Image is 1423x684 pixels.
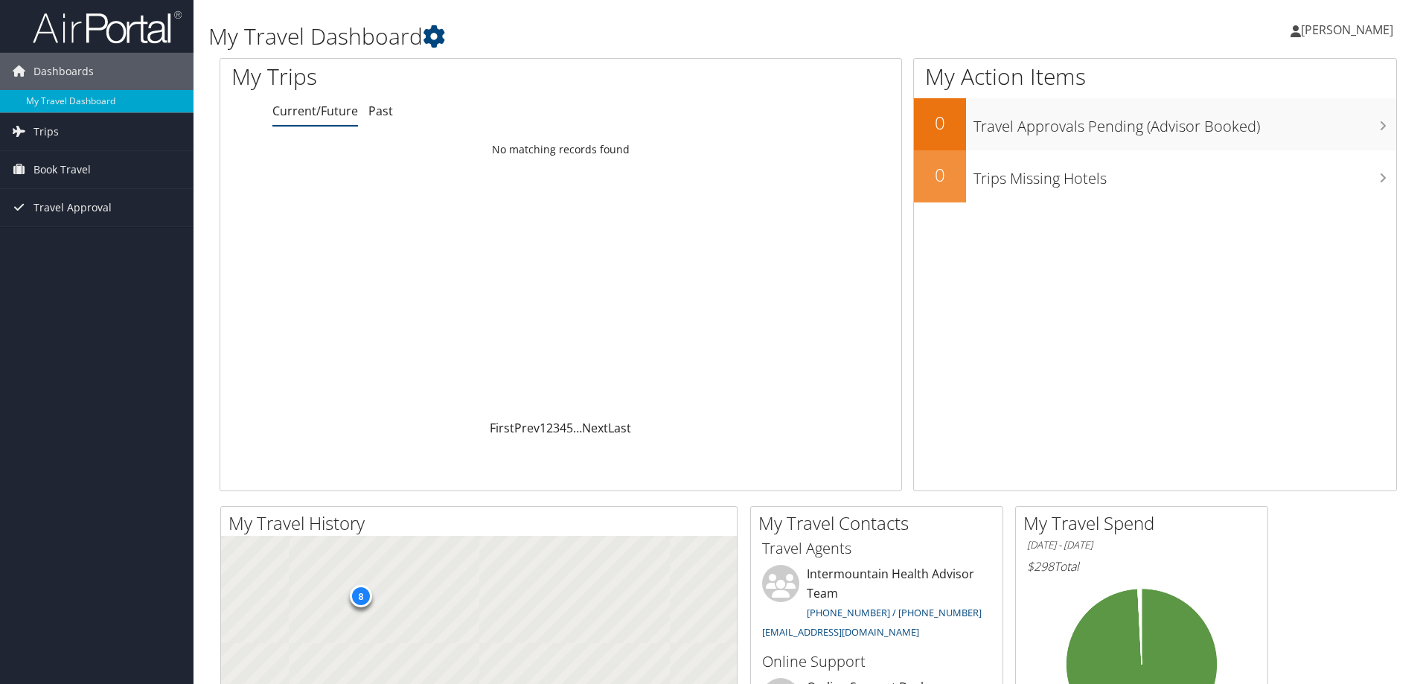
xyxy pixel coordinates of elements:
a: Next [582,420,608,436]
a: Prev [514,420,540,436]
h6: Total [1027,558,1256,575]
a: 0Travel Approvals Pending (Advisor Booked) [914,98,1396,150]
span: Dashboards [33,53,94,90]
h3: Online Support [762,651,991,672]
h1: My Travel Dashboard [208,21,1008,52]
h1: My Action Items [914,61,1396,92]
li: Intermountain Health Advisor Team [755,565,999,645]
span: $298 [1027,558,1054,575]
a: 3 [553,420,560,436]
h3: Travel Approvals Pending (Advisor Booked) [973,109,1396,137]
a: Current/Future [272,103,358,119]
span: Travel Approval [33,189,112,226]
a: 1 [540,420,546,436]
h3: Trips Missing Hotels [973,161,1396,189]
a: [PERSON_NAME] [1291,7,1408,52]
a: 2 [546,420,553,436]
span: … [573,420,582,436]
a: 0Trips Missing Hotels [914,150,1396,202]
td: No matching records found [220,136,901,163]
span: [PERSON_NAME] [1301,22,1393,38]
a: [PHONE_NUMBER] / [PHONE_NUMBER] [807,606,982,619]
div: 8 [350,585,372,607]
a: [EMAIL_ADDRESS][DOMAIN_NAME] [762,625,919,639]
a: 5 [566,420,573,436]
h6: [DATE] - [DATE] [1027,538,1256,552]
a: 4 [560,420,566,436]
h2: My Travel Spend [1023,511,1267,536]
h2: My Travel Contacts [758,511,1003,536]
a: Past [368,103,393,119]
span: Trips [33,113,59,150]
h1: My Trips [231,61,607,92]
h2: 0 [914,162,966,188]
img: airportal-logo.png [33,10,182,45]
a: First [490,420,514,436]
a: Last [608,420,631,436]
h2: My Travel History [228,511,737,536]
span: Book Travel [33,151,91,188]
h2: 0 [914,110,966,135]
h3: Travel Agents [762,538,991,559]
